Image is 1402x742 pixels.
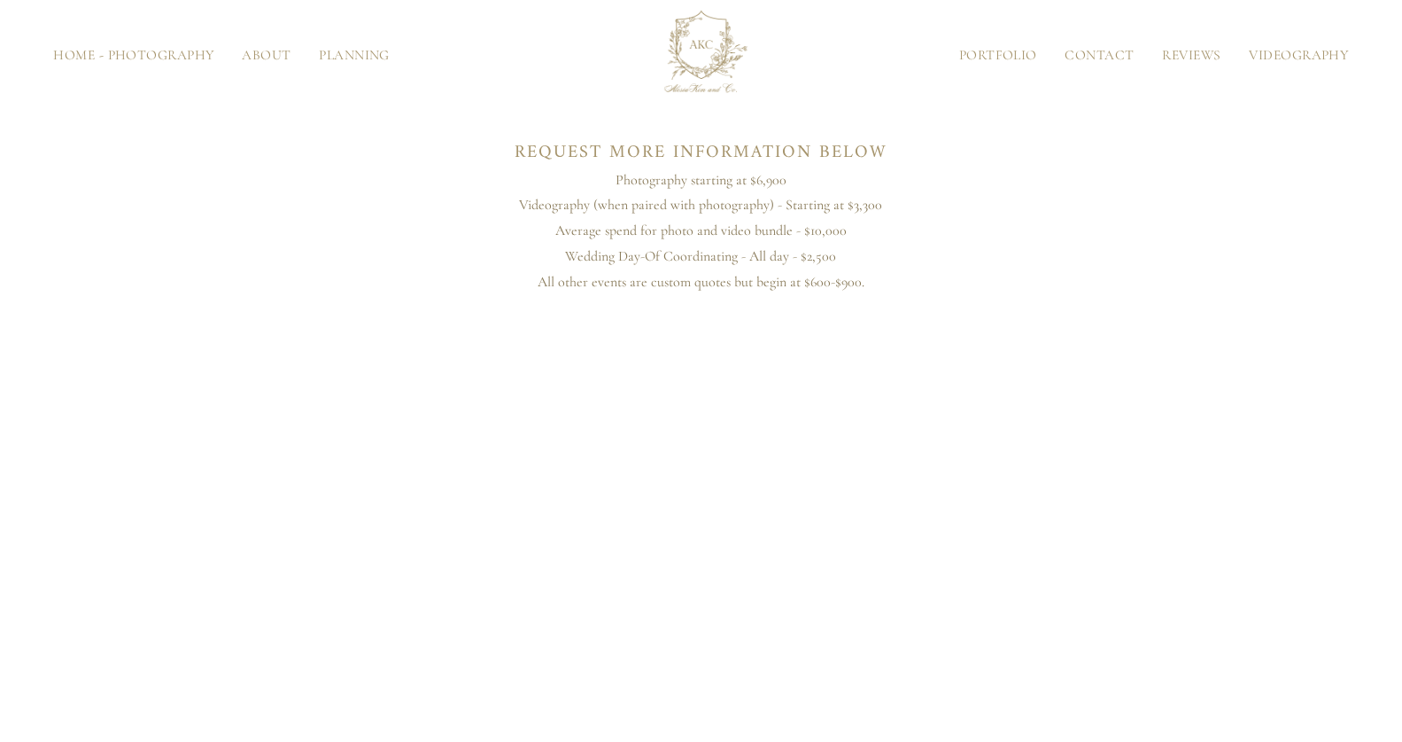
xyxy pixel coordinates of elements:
[305,49,403,62] a: Planning
[1149,49,1235,62] a: Reviews
[181,269,1222,295] p: All other events are custom quotes but begin at $600-$900.
[39,49,228,62] a: Home - Photography
[1051,49,1149,62] a: Contact
[181,192,1222,218] p: Videography (when paired with photography) - Starting at $3,300
[555,222,847,239] span: Average spend for photo and video bundle - $10,000
[228,49,305,62] a: About
[181,244,1222,269] p: Wedding Day-Of Coordinating - All day - $2,500
[1235,49,1363,62] a: Videography
[181,168,1222,193] p: Photography starting at $6,900
[945,49,1051,62] a: Portfolio
[653,7,750,105] img: AlesiaKim and Co.
[181,139,1222,168] h3: Request more information below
